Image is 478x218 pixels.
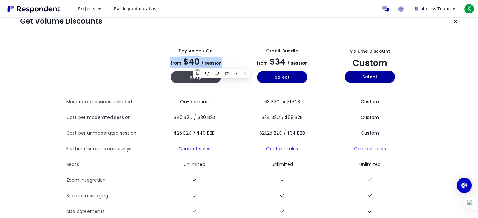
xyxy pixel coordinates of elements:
a: Participant database [109,3,164,14]
a: Contact sales [179,146,210,152]
span: Custom [353,57,387,69]
button: Select yearly basic plan [257,71,307,83]
span: $34 [270,56,286,67]
th: Moderated sessions included [66,94,153,110]
span: Custom [361,98,379,105]
button: Projects [73,3,106,14]
span: 4press Team [422,6,449,12]
th: Seats [66,157,153,173]
span: / session [288,60,308,66]
div: Credit Bundle [266,48,298,54]
button: Select yearly custom_static plan [345,71,395,83]
span: $40 B2C / $80 B2B [174,114,215,120]
button: Keep current plan [449,15,462,28]
th: Further discounts on surveys [66,141,153,157]
span: Unlimited [359,161,381,167]
th: Cost per moderated session [66,110,153,125]
div: Volume Discount [350,48,390,55]
span: $25 B2C / $40 B2B [174,130,215,136]
span: $34 B2C / $68 B2B [262,114,303,120]
button: K [463,3,475,14]
span: Unlimited [184,161,205,167]
span: $21.25 B2C / $34 B2B [260,130,305,136]
span: / session [201,60,222,66]
button: 4press Team [409,3,460,14]
h1: Get Volume Discounts [20,17,102,26]
span: On-demand [180,98,209,105]
span: from [170,60,181,66]
a: Message participants [379,3,392,15]
img: Respondent [5,4,63,14]
a: Help and support [394,3,407,15]
span: 63 B2C or 31 B2B [264,98,300,105]
th: Secure messaging [66,188,153,204]
div: Pay as you go [179,48,213,54]
button: Keep current yearly payg plan [171,71,221,83]
a: Contact sales [354,146,386,152]
span: Unlimited [272,161,293,167]
span: Participant database [114,6,159,12]
span: from [257,60,268,66]
span: Custom [361,114,379,120]
span: Custom [361,130,379,136]
span: $40 [183,56,200,67]
th: Zoom integration [66,173,153,188]
th: Cost per unmoderated session [66,125,153,141]
div: Open Intercom Messenger [457,178,472,193]
a: Contact sales [266,146,298,152]
span: Projects [78,6,95,12]
span: K [464,4,474,14]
